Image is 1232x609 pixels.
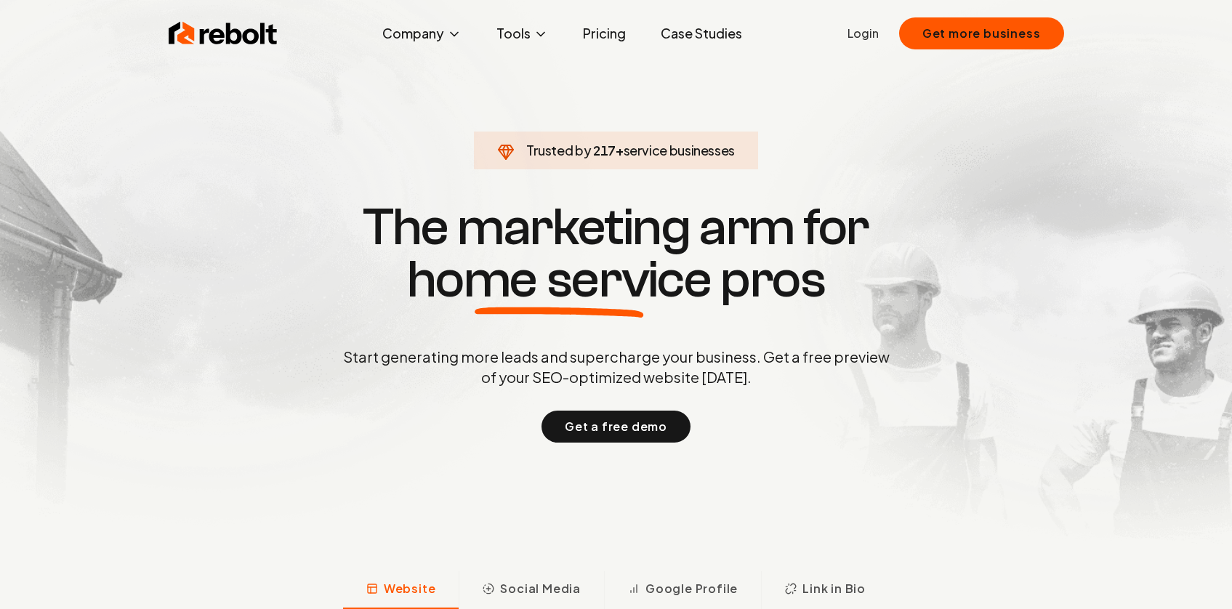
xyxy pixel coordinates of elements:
[645,580,738,597] span: Google Profile
[459,571,604,609] button: Social Media
[384,580,436,597] span: Website
[604,571,761,609] button: Google Profile
[761,571,889,609] button: Link in Bio
[802,580,866,597] span: Link in Bio
[267,201,965,306] h1: The marketing arm for pros
[500,580,581,597] span: Social Media
[847,25,879,42] a: Login
[571,19,637,48] a: Pricing
[649,19,754,48] a: Case Studies
[616,142,624,158] span: +
[169,19,278,48] img: Rebolt Logo
[899,17,1064,49] button: Get more business
[343,571,459,609] button: Website
[624,142,736,158] span: service businesses
[407,254,712,306] span: home service
[593,140,616,161] span: 217
[485,19,560,48] button: Tools
[526,142,591,158] span: Trusted by
[541,411,691,443] button: Get a free demo
[371,19,473,48] button: Company
[340,347,893,387] p: Start generating more leads and supercharge your business. Get a free preview of your SEO-optimiz...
